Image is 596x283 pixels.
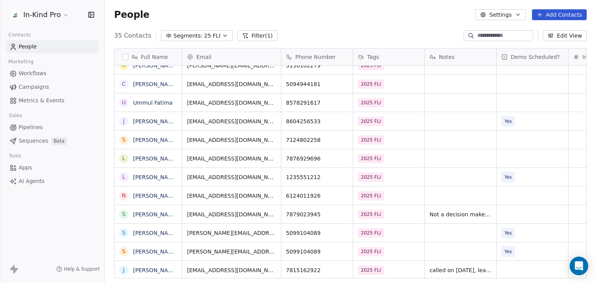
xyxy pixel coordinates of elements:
[286,155,348,162] span: 7876929696
[133,100,173,106] a: Ummul Fatima
[122,229,126,237] div: S
[19,177,45,185] span: AI Agents
[133,62,178,69] a: [PERSON_NAME]
[6,135,98,147] a: SequencesBeta
[187,192,276,200] span: [EMAIL_ADDRESS][DOMAIN_NAME]
[187,99,276,107] span: [EMAIL_ADDRESS][DOMAIN_NAME]
[430,266,492,274] span: called on [DATE], lead stands they are pretty busy this week, please call next one
[122,173,125,181] div: L
[19,97,64,105] span: Metrics & Events
[187,248,276,255] span: [PERSON_NAME][EMAIL_ADDRESS][PERSON_NAME][DOMAIN_NAME]
[187,136,276,144] span: [EMAIL_ADDRESS][DOMAIN_NAME]
[19,83,49,91] span: Campaigns
[504,117,512,125] span: Yes
[358,154,384,163] span: 2025 FLI
[504,229,512,237] span: Yes
[5,110,26,121] span: Sales
[497,48,568,65] div: Demo Scheduled?
[358,266,384,275] span: 2025 FLI
[358,117,384,126] span: 2025 FLI
[358,247,384,256] span: 2025 FLI
[475,9,525,20] button: Settings
[19,123,43,131] span: Pipelines
[122,210,126,218] div: S
[182,48,281,65] div: Email
[6,40,98,53] a: People
[19,137,48,145] span: Sequences
[425,48,496,65] div: Notes
[133,155,178,162] a: [PERSON_NAME]
[286,229,348,237] span: 5099104089
[122,192,126,200] div: N
[114,31,151,40] span: 35 Contacts
[5,56,37,67] span: Marketing
[114,48,182,65] div: Full Name
[353,48,424,65] div: Tags
[23,10,61,20] span: In-Kind Pro
[141,53,168,61] span: Full Name
[504,173,512,181] span: Yes
[114,9,149,21] span: People
[6,161,98,174] a: Apps
[286,62,348,69] span: 3136102279
[570,257,588,275] div: Open Intercom Messenger
[286,211,348,218] span: 7879023945
[133,81,178,87] a: [PERSON_NAME]
[9,8,71,21] button: In-Kind Pro
[286,266,348,274] span: 7815162922
[358,173,384,182] span: 2025 FLI
[286,117,348,125] span: 8604256533
[122,136,126,144] div: S
[122,61,126,69] div: R
[122,247,126,255] div: S
[123,266,125,274] div: J
[5,29,34,41] span: Contacts
[19,43,37,51] span: People
[19,69,47,78] span: Workflows
[511,53,560,61] span: Demo Scheduled?
[6,81,98,93] a: Campaigns
[133,193,178,199] a: [PERSON_NAME]
[358,79,384,89] span: 2025 FLI
[11,10,20,19] img: IKP200x200.png
[286,173,348,181] span: 1235551212
[187,80,276,88] span: [EMAIL_ADDRESS][DOMAIN_NAME]
[196,53,211,61] span: Email
[122,98,126,107] div: U
[56,266,100,272] a: Help & Support
[122,154,125,162] div: L
[19,164,32,172] span: Apps
[237,30,277,41] button: Filter(1)
[64,266,100,272] span: Help & Support
[6,67,98,80] a: Workflows
[133,211,178,217] a: [PERSON_NAME]
[295,53,336,61] span: Phone Number
[430,211,492,218] span: Not a decision maker, to call [PERSON_NAME] [PERSON_NAME] (director)
[51,137,67,145] span: Beta
[133,230,178,236] a: [PERSON_NAME]
[133,174,178,180] a: [PERSON_NAME]
[187,266,276,274] span: [EMAIL_ADDRESS][DOMAIN_NAME]
[187,211,276,218] span: [EMAIL_ADDRESS][DOMAIN_NAME]
[286,136,348,144] span: 7124802258
[133,267,178,273] a: [PERSON_NAME]
[6,175,98,188] a: AI Agents
[286,99,348,107] span: 8578291617
[358,61,384,70] span: 2025 FLI
[439,53,454,61] span: Notes
[286,248,348,255] span: 5099104089
[187,117,276,125] span: [EMAIL_ADDRESS][DOMAIN_NAME]
[187,229,276,237] span: [PERSON_NAME][EMAIL_ADDRESS][PERSON_NAME][DOMAIN_NAME]
[6,121,98,134] a: Pipelines
[281,48,353,65] div: Phone Number
[133,137,178,143] a: [PERSON_NAME]
[204,32,220,40] span: 25 FLI
[504,248,512,255] span: Yes
[123,117,125,125] div: J
[358,135,384,145] span: 2025 FLI
[532,9,587,20] button: Add Contacts
[133,118,178,124] a: [PERSON_NAME]
[358,98,384,107] span: 2025 FLI
[358,191,384,200] span: 2025 FLI
[187,173,276,181] span: [EMAIL_ADDRESS][DOMAIN_NAME]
